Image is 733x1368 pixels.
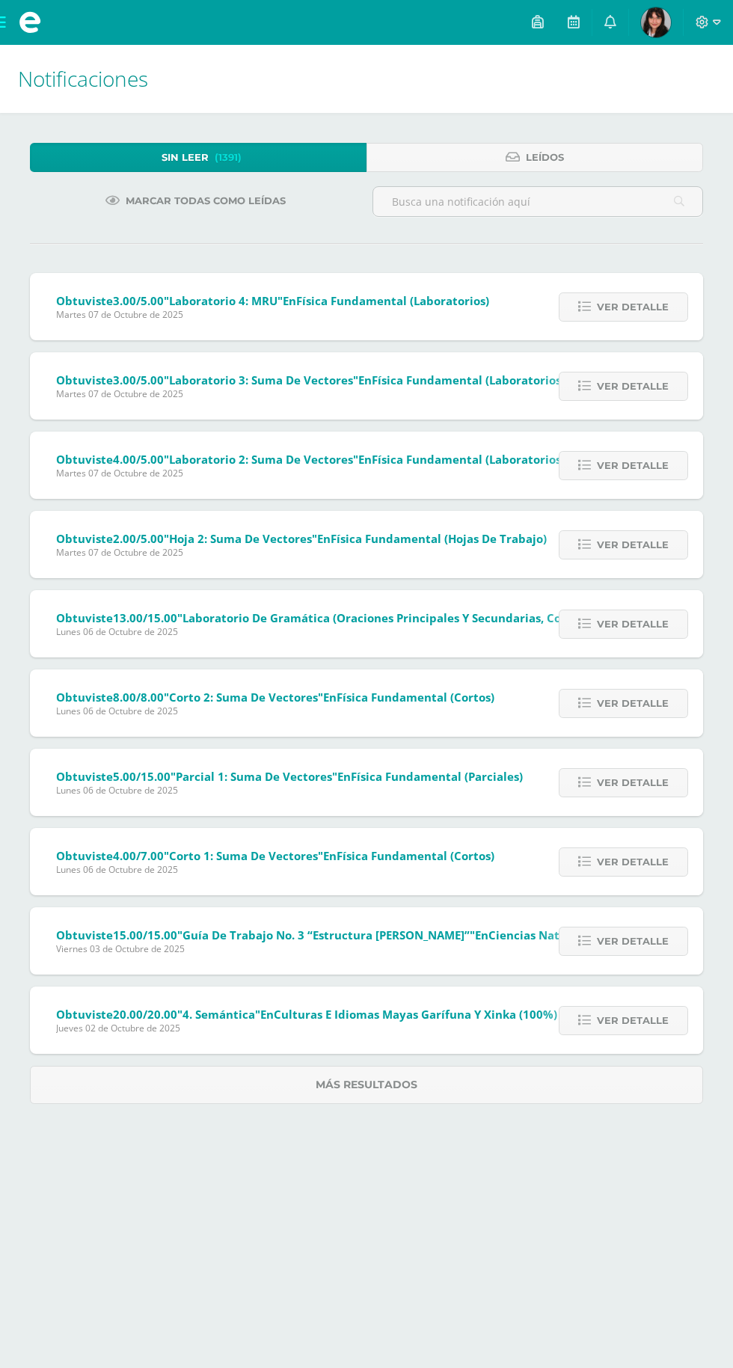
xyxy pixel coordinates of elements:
[164,848,323,863] span: "Corto 1: Suma de vectores"
[56,690,494,705] span: Obtuviste en
[56,942,633,955] span: Viernes 03 de Octubre de 2025
[177,927,475,942] span: "Guía de trabajo No. 3 “Estructura [PERSON_NAME]”"
[113,927,177,942] span: 15.00/15.00
[372,452,565,467] span: Física Fundamental (Laboratorios)
[274,1007,557,1022] span: Culturas e Idiomas Mayas Garífuna y Xinka (100%)
[30,1066,703,1104] a: Más resultados
[56,1007,557,1022] span: Obtuviste en
[597,610,669,638] span: Ver detalle
[164,372,358,387] span: "Laboratorio 3: suma de vectores"
[113,1007,177,1022] span: 20.00/20.00
[113,452,164,467] span: 4.00/5.00
[215,144,242,171] span: (1391)
[56,467,565,479] span: Martes 07 de Octubre de 2025
[164,452,358,467] span: "Laboratorio 2: suma de vectores"
[56,927,633,942] span: Obtuviste en
[56,531,547,546] span: Obtuviste en
[162,144,209,171] span: Sin leer
[331,531,547,546] span: Física Fundamental (Hojas de trabajo)
[56,1022,557,1034] span: Jueves 02 de Octubre de 2025
[597,452,669,479] span: Ver detalle
[351,769,523,784] span: Física Fundamental (Parciales)
[56,546,547,559] span: Martes 07 de Octubre de 2025
[366,143,703,172] a: Leídos
[597,927,669,955] span: Ver detalle
[56,784,523,797] span: Lunes 06 de Octubre de 2025
[597,293,669,321] span: Ver detalle
[56,769,523,784] span: Obtuviste en
[30,143,366,172] a: Sin leer(1391)
[113,531,164,546] span: 2.00/5.00
[171,769,337,784] span: "Parcial 1: Suma de vectores"
[337,848,494,863] span: Física Fundamental (Cortos)
[113,372,164,387] span: 3.00/5.00
[373,187,702,216] input: Busca una notificación aquí
[526,144,564,171] span: Leídos
[164,293,283,308] span: "Laboratorio 4: MRU"
[597,690,669,717] span: Ver detalle
[372,372,565,387] span: Física Fundamental (Laboratorios)
[597,769,669,797] span: Ver detalle
[337,690,494,705] span: Física Fundamental (Cortos)
[597,1007,669,1034] span: Ver detalle
[18,64,148,93] span: Notificaciones
[56,372,565,387] span: Obtuviste en
[113,690,164,705] span: 8.00/8.00
[56,452,565,467] span: Obtuviste en
[56,293,489,308] span: Obtuviste en
[296,293,489,308] span: Física Fundamental (Laboratorios)
[113,769,171,784] span: 5.00/15.00
[113,610,177,625] span: 13.00/15.00
[641,7,671,37] img: 3c2c4356b1b5b9a5dd6a6853eb8331e8.png
[597,372,669,400] span: Ver detalle
[597,848,669,876] span: Ver detalle
[164,690,323,705] span: "Corto 2: Suma de vectores"
[56,705,494,717] span: Lunes 06 de Octubre de 2025
[113,293,164,308] span: 3.00/5.00
[177,610,700,625] span: "Laboratorio de gramática (Oraciones principales y secundarias, concordancia gramatical)"
[488,927,633,942] span: Ciencias Naturales (Zona)
[56,387,565,400] span: Martes 07 de Octubre de 2025
[56,863,494,876] span: Lunes 06 de Octubre de 2025
[164,531,317,546] span: "Hoja 2: Suma de vectores"
[126,187,286,215] span: Marcar todas como leídas
[56,308,489,321] span: Martes 07 de Octubre de 2025
[56,848,494,863] span: Obtuviste en
[597,531,669,559] span: Ver detalle
[87,186,304,215] a: Marcar todas como leídas
[177,1007,260,1022] span: "4. Semántica"
[113,848,164,863] span: 4.00/7.00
